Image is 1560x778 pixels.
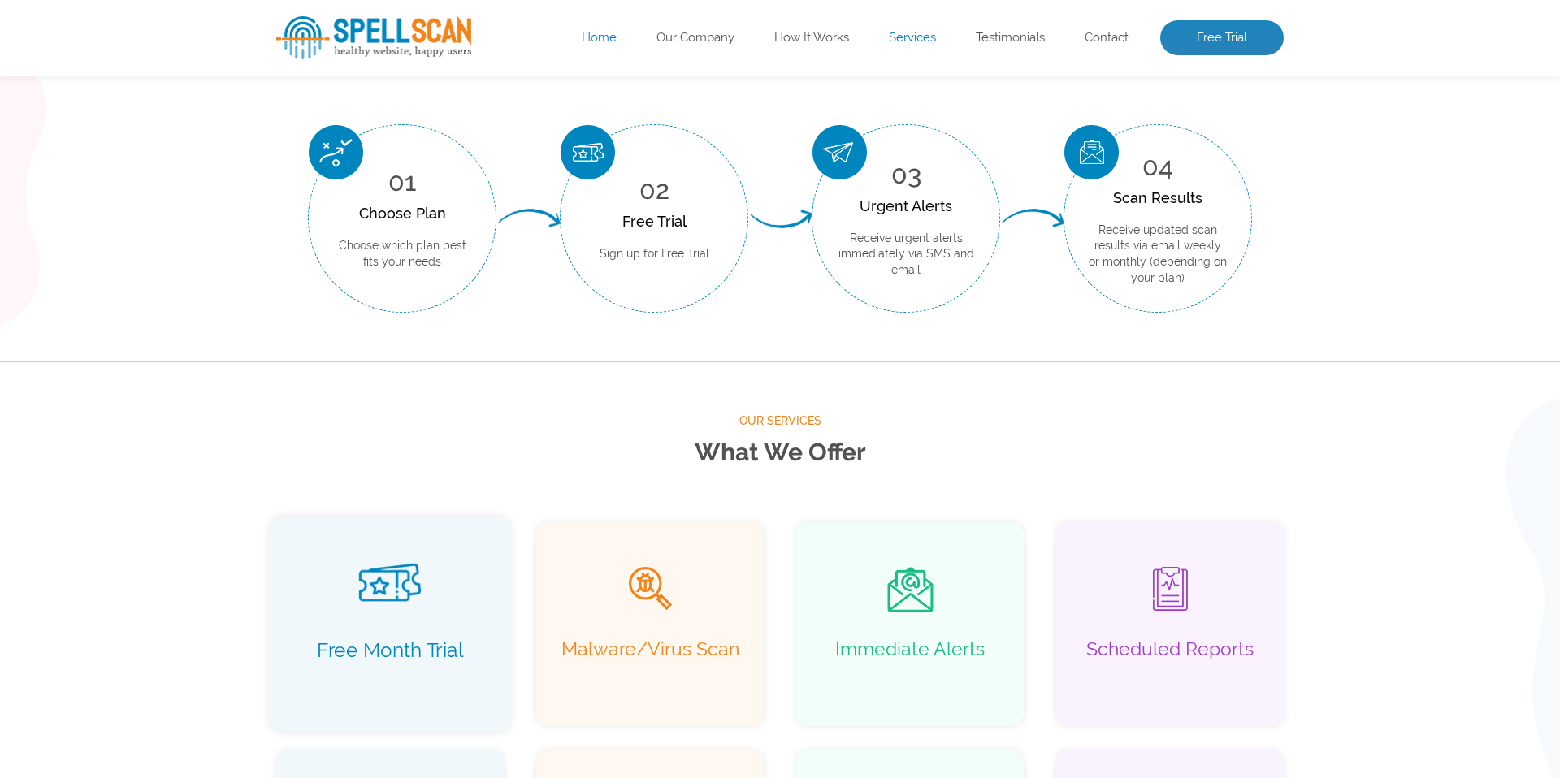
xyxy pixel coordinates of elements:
[333,238,471,270] p: Choose which plan best fits your needs
[561,125,615,179] img: Free Trial
[359,564,421,602] img: Free Month Trial
[600,213,709,230] div: Free Trial
[774,30,849,46] a: How It Works
[582,30,617,46] a: Home
[388,166,416,197] span: 01
[276,16,471,59] img: spellScan
[1064,125,1119,179] img: Scan Result
[656,30,734,46] a: Our Company
[1089,189,1227,206] div: Scan Results
[1153,567,1188,611] img: Bi Weekly Reports
[837,231,975,279] p: Receive urgent alerts immediately via SMS and email
[812,125,867,179] img: Urgent Alerts
[885,93,1210,108] img: Free Webiste Analysis
[276,411,1284,431] span: Our Services
[1072,638,1267,681] p: Scheduled Reports
[276,139,856,191] p: Enter your website’s URL to see spelling mistakes, broken links and more
[887,567,934,612] img: Immediate Alerts
[552,638,747,681] p: Malware/Virus Scan
[276,66,378,123] span: Free
[976,30,1045,46] a: Testimonials
[333,205,471,222] div: Choose Plan
[600,246,709,262] p: Sign up for Free Trial
[276,431,1284,474] h2: What We Offer
[1085,30,1129,46] a: Contact
[629,567,672,610] img: Malware Virus Scan
[812,638,1007,681] p: Immediate Alerts
[287,638,493,685] p: Free Month Trial
[1089,223,1227,286] p: Receive updated scan results via email weekly or monthly (depending on your plan)
[881,53,1284,329] img: Free Webiste Analysis
[276,263,421,304] button: Scan Website
[1142,151,1173,181] span: 04
[639,175,669,205] span: 02
[891,159,921,189] span: 03
[889,30,936,46] a: Services
[1160,20,1284,56] a: Free Trial
[837,197,975,214] div: Urgent Alerts
[276,66,856,123] h1: Website Analysis
[276,203,723,247] input: Enter Your URL
[309,125,363,179] img: Choose Plan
